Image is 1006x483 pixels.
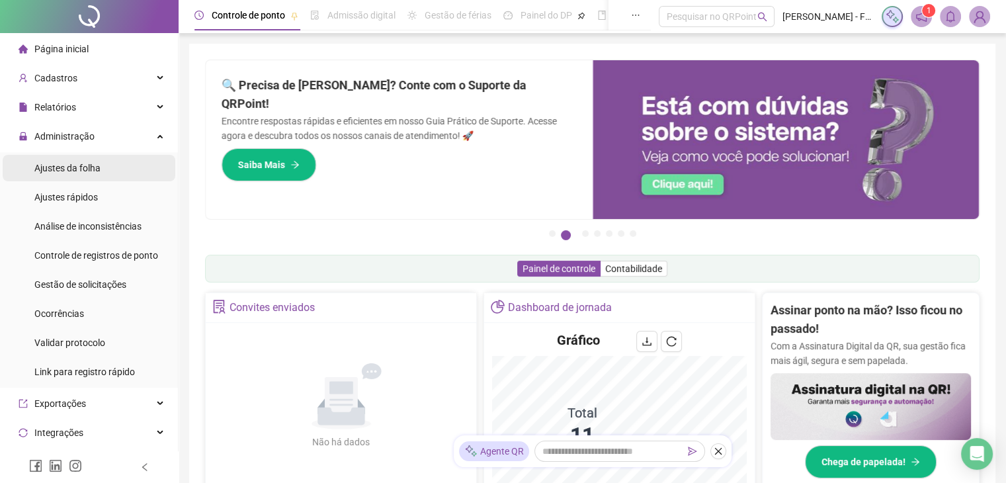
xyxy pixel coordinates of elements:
span: Painel do DP [521,10,572,21]
span: Ajustes da folha [34,163,101,173]
span: user-add [19,73,28,83]
span: book [597,11,607,20]
span: Página inicial [34,44,89,54]
span: Cadastros [34,73,77,83]
span: ellipsis [631,11,640,20]
button: 7 [630,230,636,237]
span: Relatórios [34,102,76,112]
span: pushpin [290,12,298,20]
h4: Gráfico [557,331,600,349]
button: 2 [561,230,571,240]
span: reload [666,336,677,347]
span: Controle de registros de ponto [34,250,158,261]
span: Análise de inconsistências [34,221,142,232]
span: Administração [34,131,95,142]
span: clock-circle [194,11,204,20]
span: file-done [310,11,319,20]
span: Link para registro rápido [34,367,135,377]
div: Não há dados [280,435,402,449]
span: home [19,44,28,54]
span: sync [19,428,28,437]
div: Open Intercom Messenger [961,438,993,470]
span: Gestão de solicitações [34,279,126,290]
span: [PERSON_NAME] - FIDES & CONTPRAT [782,9,874,24]
button: 1 [549,230,556,237]
span: Ocorrências [34,308,84,319]
img: 93497 [970,7,989,26]
span: solution [212,300,226,314]
span: sun [407,11,417,20]
span: Chega de papelada! [821,455,905,469]
span: Contabilidade [605,263,662,274]
img: banner%2F02c71560-61a6-44d4-94b9-c8ab97240462.png [771,373,971,440]
button: 4 [594,230,601,237]
span: pushpin [577,12,585,20]
p: Encontre respostas rápidas e eficientes em nosso Guia Prático de Suporte. Acesse agora e descubra... [222,114,577,143]
span: notification [915,11,927,22]
span: arrow-right [290,160,300,169]
span: Ajustes rápidos [34,192,98,202]
img: sparkle-icon.fc2bf0ac1784a2077858766a79e2daf3.svg [885,9,900,24]
span: pie-chart [491,300,505,314]
span: send [688,447,697,456]
img: banner%2F0cf4e1f0-cb71-40ef-aa93-44bd3d4ee559.png [593,60,980,219]
div: Agente QR [459,441,529,461]
img: sparkle-icon.fc2bf0ac1784a2077858766a79e2daf3.svg [464,445,478,459]
span: bell [944,11,956,22]
span: export [19,399,28,408]
span: instagram [69,459,82,472]
span: Controle de ponto [212,10,285,21]
span: Painel de controle [523,263,595,274]
button: Saiba Mais [222,148,316,181]
span: Saiba Mais [238,157,285,172]
span: arrow-right [911,457,920,466]
h2: 🔍 Precisa de [PERSON_NAME]? Conte com o Suporte da QRPoint! [222,76,577,114]
button: 3 [582,230,589,237]
span: file [19,103,28,112]
span: close [714,447,723,456]
p: Com a Assinatura Digital da QR, sua gestão fica mais ágil, segura e sem papelada. [771,339,971,368]
span: left [140,462,149,472]
span: Exportações [34,398,86,409]
div: Dashboard de jornada [508,296,612,319]
span: download [642,336,652,347]
span: Admissão digital [327,10,396,21]
span: 1 [927,6,931,15]
span: Integrações [34,427,83,438]
span: linkedin [49,459,62,472]
div: Convites enviados [230,296,315,319]
span: search [757,12,767,22]
button: 6 [618,230,624,237]
span: lock [19,132,28,141]
span: facebook [29,459,42,472]
button: 5 [606,230,612,237]
span: dashboard [503,11,513,20]
h2: Assinar ponto na mão? Isso ficou no passado! [771,301,971,339]
span: Gestão de férias [425,10,491,21]
span: Validar protocolo [34,337,105,348]
button: Chega de papelada! [805,445,937,478]
sup: 1 [922,4,935,17]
